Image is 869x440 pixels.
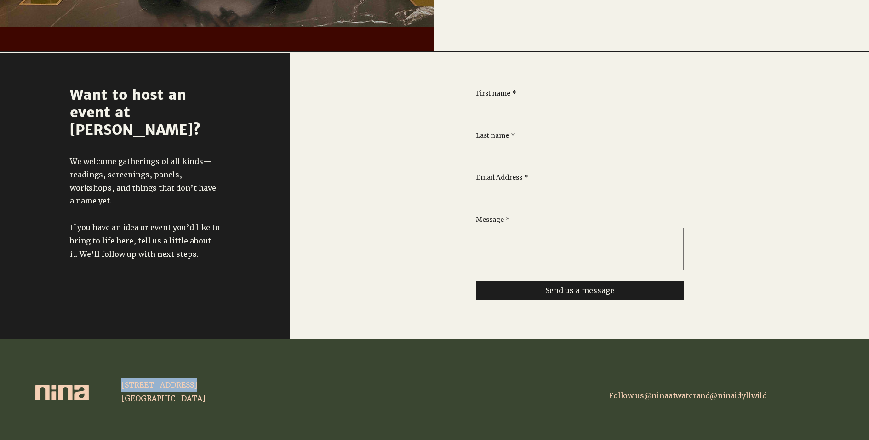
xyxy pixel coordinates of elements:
[710,391,767,400] a: @ninaidyllwild
[476,215,510,225] label: Message
[476,89,516,98] label: First name
[476,173,528,182] label: Email Address
[476,102,678,120] input: First name
[476,131,515,141] label: Last name
[70,223,220,259] span: If you have an idea or event you’d like to bring to life here, tell us a little about it. We’ll f...
[70,86,200,138] span: Want to host an event at [PERSON_NAME]?
[476,186,678,204] input: Email Address
[609,391,644,400] a: Follow us
[644,391,697,400] a: @ninaatwater
[545,286,614,295] span: Send us a message
[476,281,684,300] button: Send us a message
[644,391,710,400] span: and
[476,144,678,162] input: Last name
[476,232,683,266] textarea: Message
[121,380,197,389] span: [STREET_ADDRESS]
[476,89,684,300] form: Contact Form
[121,394,206,403] span: [GEOGRAPHIC_DATA]
[70,157,216,205] span: We welcome gatherings of all kinds—readings, screenings, panels, workshops, and things that don’t...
